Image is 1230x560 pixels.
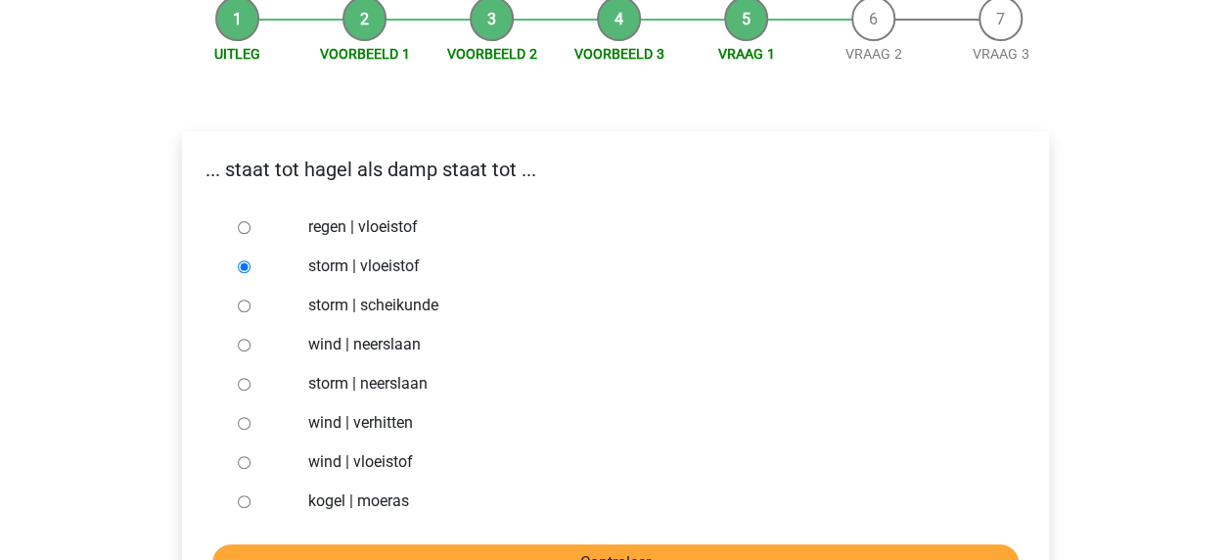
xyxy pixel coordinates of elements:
[845,46,902,62] a: Vraag 2
[574,46,664,62] a: Voorbeeld 3
[214,46,260,62] a: Uitleg
[973,46,1029,62] a: Vraag 3
[308,411,985,435] label: wind | verhitten
[308,450,985,474] label: wind | vloeistof
[308,333,985,356] label: wind | neerslaan
[447,46,537,62] a: Voorbeeld 2
[308,294,985,317] label: storm | scheikunde
[320,46,410,62] a: Voorbeeld 1
[308,215,985,239] label: regen | vloeistof
[308,255,985,278] label: storm | vloeistof
[308,490,985,513] label: kogel | moeras
[718,46,775,62] a: Vraag 1
[198,155,1033,184] p: ... staat tot hagel als damp staat tot ...
[308,372,985,396] label: storm | neerslaan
